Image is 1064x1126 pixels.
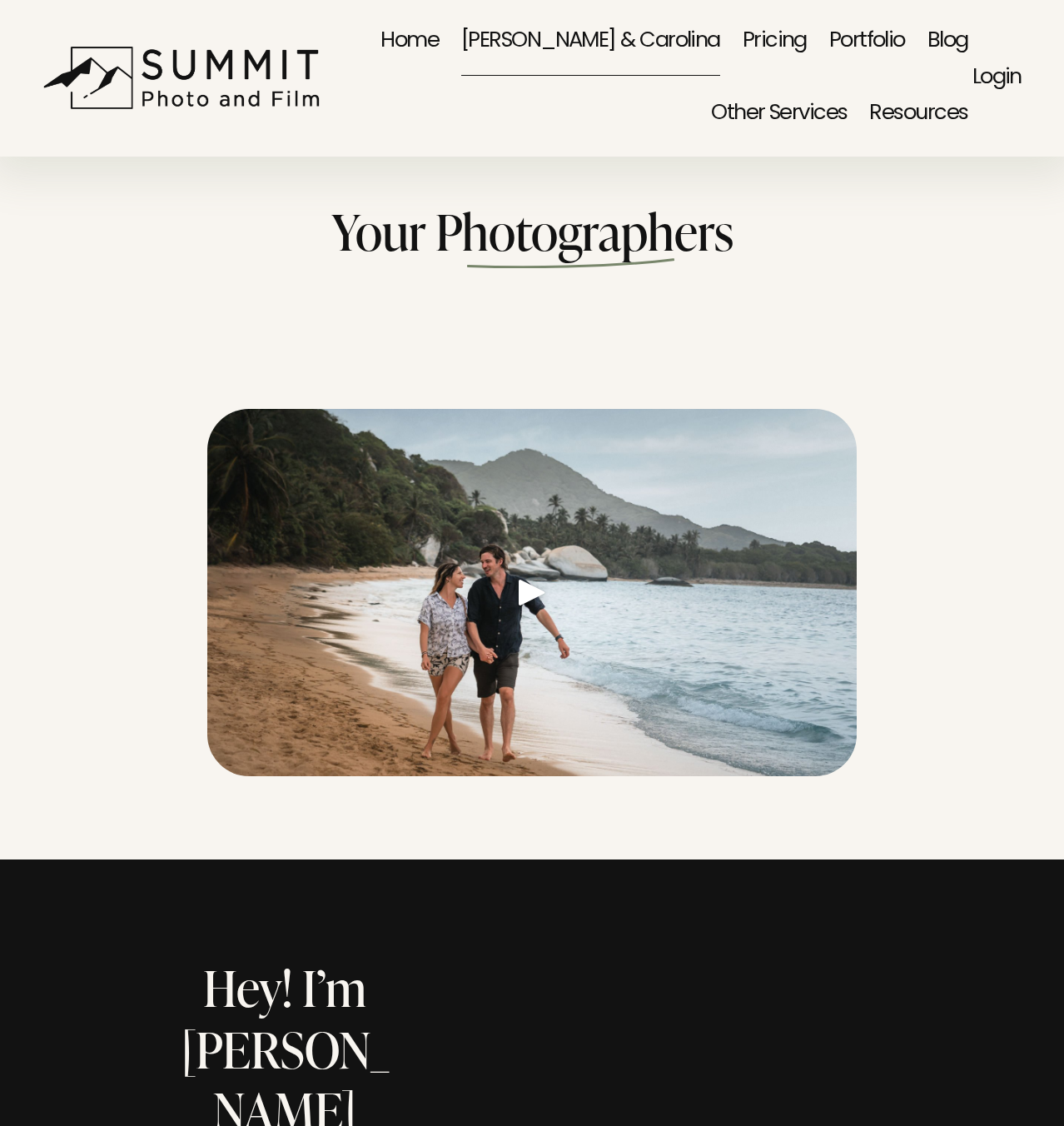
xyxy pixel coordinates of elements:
a: folder dropdown [869,78,967,151]
a: Portfolio [829,5,905,77]
img: Summit Photo and Film [42,46,330,110]
a: folder dropdown [711,78,847,151]
a: Home [380,5,439,77]
span: Resources [869,80,967,148]
a: Blog [927,5,968,77]
span: Your Photographers [331,197,733,264]
a: Pricing [743,5,807,77]
a: Login [972,44,1022,112]
a: [PERSON_NAME] & Carolina [461,5,720,77]
span: Other Services [711,80,847,148]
